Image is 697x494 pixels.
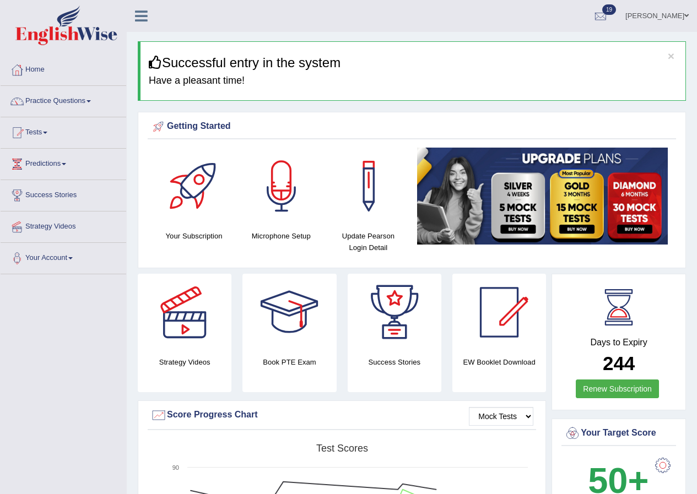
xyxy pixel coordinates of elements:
[150,407,533,424] div: Score Progress Chart
[564,338,673,348] h4: Days to Expiry
[316,443,368,454] tspan: Test scores
[1,243,126,270] a: Your Account
[149,56,677,70] h3: Successful entry in the system
[150,118,673,135] div: Getting Started
[668,50,674,62] button: ×
[172,464,179,471] text: 90
[156,230,232,242] h4: Your Subscription
[242,356,336,368] h4: Book PTE Exam
[149,75,677,86] h4: Have a pleasant time!
[1,55,126,82] a: Home
[1,86,126,113] a: Practice Questions
[1,117,126,145] a: Tests
[417,148,668,245] img: small5.jpg
[602,4,616,15] span: 19
[603,352,635,374] b: 244
[564,425,673,442] div: Your Target Score
[348,356,441,368] h4: Success Stories
[576,379,659,398] a: Renew Subscription
[1,211,126,239] a: Strategy Videos
[138,356,231,368] h4: Strategy Videos
[452,356,546,368] h4: EW Booklet Download
[1,149,126,176] a: Predictions
[1,180,126,208] a: Success Stories
[243,230,319,242] h4: Microphone Setup
[330,230,406,253] h4: Update Pearson Login Detail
